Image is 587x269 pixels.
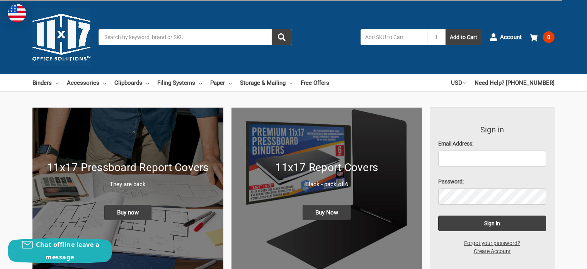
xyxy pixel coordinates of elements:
[303,205,351,220] span: Buy Now
[210,74,232,91] a: Paper
[157,74,202,91] a: Filing Systems
[8,238,112,263] button: Chat offline leave a message
[438,178,546,186] label: Password:
[99,29,292,45] input: Search by keyword, brand or SKU
[41,159,215,176] h1: 11x17 Pressboard Report Covers
[475,74,555,91] a: Need Help? [PHONE_NUMBER]
[543,31,555,43] span: 0
[301,74,329,91] a: Free Offers
[361,29,427,45] input: Add SKU to Cart
[67,74,106,91] a: Accessories
[104,205,151,220] span: Buy now
[438,124,546,135] h3: Sign in
[36,240,99,261] span: Chat offline leave a message
[114,74,149,91] a: Clipboards
[500,33,522,42] span: Account
[32,74,59,91] a: Binders
[240,159,414,176] h1: 11x17 Report Covers
[240,180,414,189] p: Black - pack of 6
[41,180,215,189] p: They are back
[8,4,26,22] img: duty and tax information for United States
[438,140,546,148] label: Email Address:
[530,27,555,47] a: 0
[32,8,90,66] img: 11x17.com
[490,27,522,47] a: Account
[240,74,293,91] a: Storage & Mailing
[451,74,466,91] a: USD
[446,29,482,45] button: Add to Cart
